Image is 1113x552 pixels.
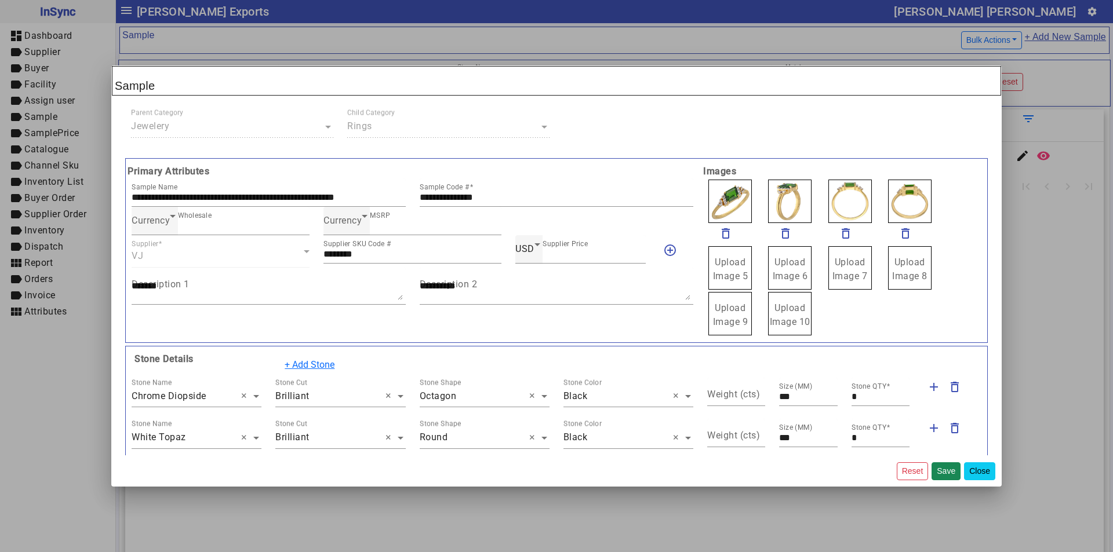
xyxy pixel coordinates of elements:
[132,353,194,364] b: Stone Details
[275,419,307,429] div: Stone Cut
[673,389,683,403] span: Clear all
[178,211,212,220] mat-label: Wholesale
[529,389,539,403] span: Clear all
[707,388,760,399] mat-label: Weight (cts)
[719,226,733,240] mat-icon: delete_outline
[323,240,391,248] mat-label: Supplier SKU Code #
[132,215,170,226] span: Currency
[832,257,868,282] span: Upload Image 7
[708,180,752,223] img: e9cd66e8-1460-4648-a795-88d6b130c8dc
[132,377,172,388] div: Stone Name
[770,302,810,327] span: Upload Image 10
[700,164,988,178] b: Images
[132,240,159,248] mat-label: Supplier
[241,431,251,445] span: Clear all
[370,211,390,220] mat-label: MSRP
[713,302,748,327] span: Upload Image 9
[713,257,748,282] span: Upload Image 5
[768,180,812,223] img: ce061861-fc3a-43d8-a7ac-aa925c30961c
[779,226,792,240] mat-icon: delete_outline
[420,419,461,429] div: Stone Shape
[779,382,813,390] mat-label: Size (MM)
[663,243,677,257] mat-icon: add_circle_outline
[899,226,912,240] mat-icon: delete_outline
[385,389,395,403] span: Clear all
[132,419,172,429] div: Stone Name
[563,419,602,429] div: Stone Color
[839,226,853,240] mat-icon: delete_outline
[420,183,470,191] mat-label: Sample Code #
[932,462,961,480] button: Save
[828,180,872,223] img: 6b900be8-1356-4790-b614-38a36e320db4
[529,431,539,445] span: Clear all
[852,382,886,390] mat-label: Stone QTY
[347,108,395,118] div: Child Category
[927,421,941,435] mat-icon: add
[948,380,962,394] mat-icon: delete_outline
[323,215,362,226] span: Currency
[897,462,929,480] button: Reset
[543,240,588,248] mat-label: Supplier Price
[125,164,700,178] b: Primary Attributes
[420,377,461,388] div: Stone Shape
[964,462,995,480] button: Close
[948,421,962,435] mat-icon: delete_outline
[132,183,177,191] mat-label: Sample Name
[132,278,190,289] mat-label: Description 1
[707,430,760,441] mat-label: Weight (cts)
[927,380,941,394] mat-icon: add
[563,377,602,388] div: Stone Color
[773,257,808,282] span: Upload Image 6
[420,278,478,289] mat-label: Description 2
[892,257,927,282] span: Upload Image 8
[241,389,251,403] span: Clear all
[385,431,395,445] span: Clear all
[275,377,307,388] div: Stone Cut
[131,108,183,118] div: Parent Category
[779,423,813,432] mat-label: Size (MM)
[673,431,683,445] span: Clear all
[277,354,342,376] button: + Add Stone
[515,243,534,254] span: USD
[852,423,886,432] mat-label: Stone QTY
[888,180,932,223] img: d123000e-6204-410a-8dff-9c00552c16fe
[112,66,1001,96] h2: Sample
